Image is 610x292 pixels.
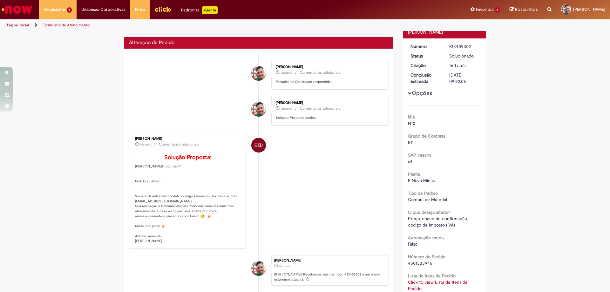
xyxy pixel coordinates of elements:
[300,70,340,75] small: Comentários adicionais
[251,102,266,117] div: Leandro Luiz De Oliveira
[408,260,432,266] span: 4501333946
[181,6,218,14] div: Padroniza
[408,235,444,241] b: Automação tratou
[276,65,382,69] div: [PERSON_NAME]
[135,137,241,141] div: [PERSON_NAME]
[251,138,266,153] div: Gabriele Estefane Da Silva
[135,154,241,244] p: [PERSON_NAME]! Tudo bem? Pedido ajustado. Você pode entrar em contato comigo através do Teams ou ...
[408,190,438,196] b: Tipo de Pedido
[202,6,218,14] p: +GenAi
[408,114,415,120] b: N10
[44,6,66,13] span: Requisições
[408,254,445,260] b: Número do Pedido
[140,143,151,146] time: 14/08/2025 08:37:14
[43,23,90,28] a: Formulário de Atendimento
[408,139,414,145] span: B11
[408,273,456,279] b: Lista de Itens de Pedido
[449,72,479,85] div: [DATE] 09:52:06
[276,79,382,85] p: Pesquisa de Satisfação respondida!
[408,279,468,291] a: Click to view Lista de Itens de Pedido
[281,71,292,75] span: 15d atrás
[5,19,402,31] ul: Trilhas de página
[164,154,211,161] b: Solução Proposta:
[406,53,445,59] dt: Status
[495,7,500,13] span: 8
[408,152,431,158] b: SAP Interim
[129,40,174,46] h2: Alteração de Pedido Histórico de tíquete
[279,264,290,268] span: 16d atrás
[281,107,292,111] span: 15d atrás
[408,29,481,35] div: [PERSON_NAME]
[159,142,200,147] small: Comentários adicionais
[408,171,420,177] b: Planta
[408,241,417,247] span: Falso
[449,62,479,69] div: 13/08/2025 13:10:24
[140,143,151,146] span: 15d atrás
[515,6,538,12] span: Rascunhos
[251,66,266,81] div: Leandro Luiz De Oliveira
[476,6,493,13] span: Favoritos
[510,7,538,13] a: Rascunhos
[1,3,33,16] img: ServiceNow
[279,264,290,268] time: 13/08/2025 13:10:24
[7,23,29,28] a: Página inicial
[274,272,385,282] p: [PERSON_NAME]! Recebemos seu chamado R13409302 e em breve estaremos atuando.
[281,71,292,75] time: 14/08/2025 09:41:52
[406,43,445,50] dt: Número
[276,101,382,105] div: [PERSON_NAME]
[276,115,382,120] p: Solução Proposta aceita.
[300,106,340,111] small: Comentários adicionais
[408,133,445,139] b: Grupo de Compras
[135,6,145,13] span: More
[281,107,292,111] time: 14/08/2025 09:41:38
[408,159,412,164] span: s4
[408,209,450,215] b: O que deseja alterar?
[406,72,445,85] dt: Conclusão Estimada
[154,4,172,14] img: click_logo_yellow_360x200.png
[408,216,469,228] span: Preço, chave de confirmação, código de imposto (IVA)
[449,43,479,50] div: R13409302
[408,178,435,183] span: F. Nova Minas
[573,7,605,12] span: [PERSON_NAME]
[449,63,466,68] time: 13/08/2025 13:10:24
[67,7,72,13] span: 1
[251,261,266,276] div: Leandro Luiz De Oliveira
[254,138,263,153] span: GED
[408,197,447,202] span: Compra de Material
[81,6,125,13] span: Despesas Corporativas
[408,120,415,126] span: N10
[449,63,466,68] span: 16d atrás
[406,62,445,69] dt: Criação
[274,259,385,262] div: [PERSON_NAME]
[449,53,479,59] div: Solucionado
[129,255,388,286] li: Leandro Luiz De Oliveira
